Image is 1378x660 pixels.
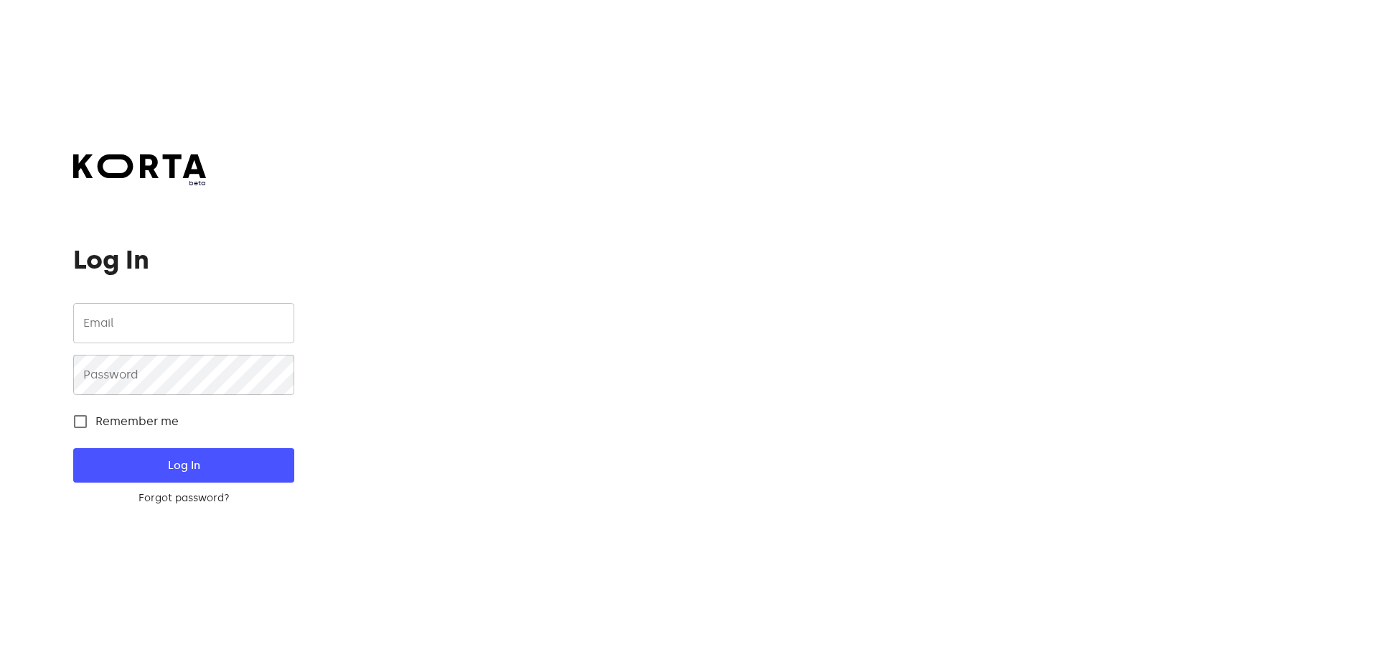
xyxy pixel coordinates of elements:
[73,178,206,188] span: beta
[73,154,206,178] img: Korta
[95,413,179,430] span: Remember me
[73,246,294,274] h1: Log In
[73,154,206,188] a: beta
[96,456,271,475] span: Log In
[73,448,294,483] button: Log In
[73,491,294,506] a: Forgot password?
